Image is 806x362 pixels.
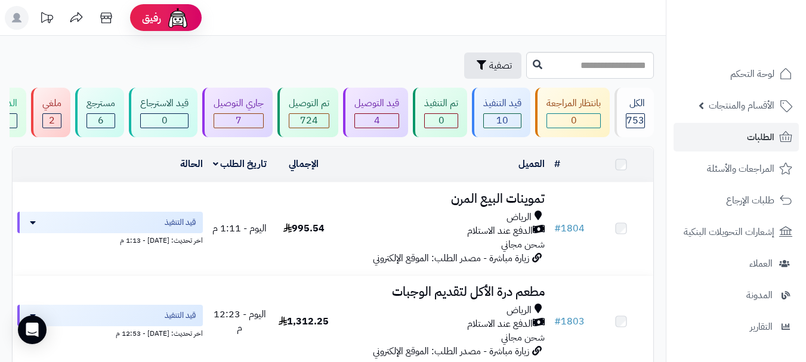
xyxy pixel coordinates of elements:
span: تصفية [489,58,512,73]
span: المراجعات والأسئلة [707,160,774,177]
span: 0 [571,113,577,128]
div: تم التنفيذ [424,97,458,110]
span: 1,312.25 [279,314,329,329]
span: 0 [162,113,168,128]
div: اخر تحديث: [DATE] - 1:13 م [17,233,203,246]
span: المدونة [746,287,773,304]
span: الدفع عند الاستلام [467,317,533,331]
a: # [554,157,560,171]
img: logo-2.png [725,32,795,57]
a: تحديثات المنصة [32,6,61,33]
a: مسترجع 6 [73,88,126,137]
button: تصفية [464,52,521,79]
span: طلبات الإرجاع [726,192,774,209]
div: الكل [626,97,645,110]
div: 0 [425,114,458,128]
span: 4 [374,113,380,128]
div: بانتظار المراجعة [546,97,601,110]
a: قيد الاسترجاع 0 [126,88,200,137]
span: الطلبات [747,129,774,146]
span: العملاء [749,255,773,272]
span: 995.54 [283,221,325,236]
div: 10 [484,114,521,128]
a: تم التوصيل 724 [275,88,341,137]
span: رفيق [142,11,161,25]
span: لوحة التحكم [730,66,774,82]
a: جاري التوصيل 7 [200,88,275,137]
a: الحالة [180,157,203,171]
span: الرياض [507,211,532,224]
span: التقارير [750,318,773,335]
a: قيد التنفيذ 10 [470,88,533,137]
a: #1803 [554,314,585,329]
a: الإجمالي [289,157,319,171]
span: شحن مجاني [501,237,545,252]
span: 10 [496,113,508,128]
div: ملغي [42,97,61,110]
a: تاريخ الطلب [213,157,267,171]
div: 2 [43,114,61,128]
div: 4 [355,114,399,128]
span: اليوم - 12:23 م [214,307,266,335]
span: الأقسام والمنتجات [709,97,774,114]
span: قيد التنفيذ [165,310,196,321]
a: قيد التوصيل 4 [341,88,410,137]
span: قيد التنفيذ [165,216,196,228]
span: 753 [626,113,644,128]
span: 724 [300,113,318,128]
span: الرياض [507,304,532,317]
span: # [554,314,561,329]
span: 7 [236,113,242,128]
span: 6 [98,113,104,128]
a: طلبات الإرجاع [674,186,799,215]
div: قيد الاسترجاع [140,97,189,110]
div: جاري التوصيل [214,97,264,110]
div: قيد التنفيذ [483,97,521,110]
a: العملاء [674,249,799,278]
h3: مطعم درة الأكل لتقديم الوجبات [341,285,545,299]
div: 0 [547,114,600,128]
a: تم التنفيذ 0 [410,88,470,137]
span: 0 [438,113,444,128]
span: إشعارات التحويلات البنكية [684,224,774,240]
div: 724 [289,114,329,128]
a: التقارير [674,313,799,341]
a: #1804 [554,221,585,236]
a: العميل [518,157,545,171]
span: زيارة مباشرة - مصدر الطلب: الموقع الإلكتروني [373,344,529,358]
div: 7 [214,114,263,128]
div: Open Intercom Messenger [18,315,47,344]
a: إشعارات التحويلات البنكية [674,218,799,246]
span: 2 [49,113,55,128]
div: قيد التوصيل [354,97,399,110]
span: الدفع عند الاستلام [467,224,533,238]
a: لوحة التحكم [674,60,799,88]
a: ملغي 2 [29,88,73,137]
img: ai-face.png [166,6,190,30]
a: بانتظار المراجعة 0 [533,88,612,137]
h3: تموينات البيع المرن [341,192,545,206]
span: زيارة مباشرة - مصدر الطلب: الموقع الإلكتروني [373,251,529,265]
div: تم التوصيل [289,97,329,110]
a: الطلبات [674,123,799,151]
a: المراجعات والأسئلة [674,154,799,183]
a: الكل753 [612,88,656,137]
a: المدونة [674,281,799,310]
span: اليوم - 1:11 م [212,221,267,236]
div: 0 [141,114,188,128]
div: اخر تحديث: [DATE] - 12:53 م [17,326,203,339]
span: شحن مجاني [501,330,545,345]
span: # [554,221,561,236]
div: مسترجع [87,97,115,110]
div: 6 [87,114,115,128]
